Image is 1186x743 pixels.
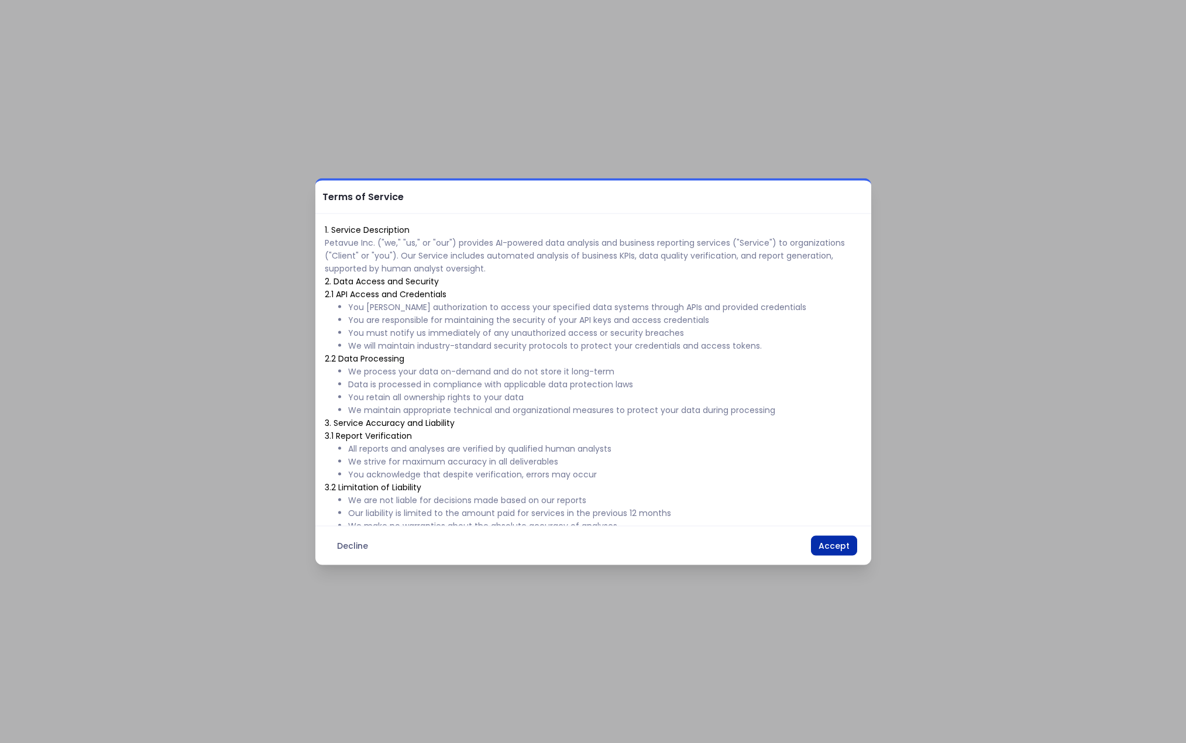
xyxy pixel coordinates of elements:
li: All reports and analyses are verified by qualified human analysts [348,442,862,455]
h2: Terms of Service [315,181,404,214]
button: Accept [811,536,857,556]
h2: 3. Service Accuracy and Liability [325,417,862,429]
li: We are not liable for decisions made based on our reports [348,494,862,507]
h6: Petavue Inc. ("we," "us," or "our") provides AI-powered data analysis and business reporting serv... [325,236,862,275]
li: You retain all ownership rights to your data [348,391,862,404]
li: Data is processed in compliance with applicable data protection laws [348,378,862,391]
h2: 1. Service Description [325,223,862,236]
li: You must notify us immediately of any unauthorized access or security breaches [348,326,862,339]
p: 2.1 API Access and Credentials [325,288,862,301]
li: We make no warranties about the absolute accuracy of analyses [348,520,862,532]
li: You acknowledge that despite verification, errors may occur [348,468,862,481]
h2: 2. Data Access and Security [325,275,862,288]
li: Our liability is limited to the amount paid for services in the previous 12 months [348,507,862,520]
p: 2.2 Data Processing [325,352,862,365]
p: 3.2 Limitation of Liability [325,481,862,494]
li: We strive for maximum accuracy in all deliverables [348,455,862,468]
li: We maintain appropriate technical and organizational measures to protect your data during processing [348,404,862,417]
p: 3.1 Report Verification [325,429,862,442]
li: We process your data on-demand and do not store it long-term [348,365,862,378]
li: You are responsible for maintaining the security of your API keys and access credentials [348,314,862,326]
li: We will maintain industry-standard security protocols to protect your credentials and access tokens. [348,339,862,352]
button: Decline [329,536,376,556]
li: You [PERSON_NAME] authorization to access your specified data systems through APIs and provided c... [348,301,862,314]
